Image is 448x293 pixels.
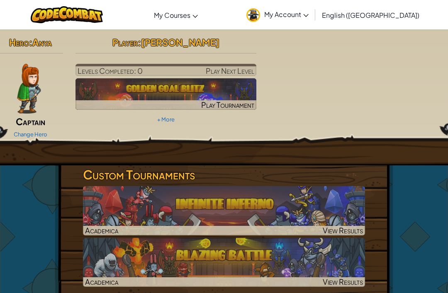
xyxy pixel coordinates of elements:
[85,225,118,235] span: Academica
[32,36,52,48] span: Anya
[83,186,365,235] img: Infinite Inferno
[17,64,41,114] img: captain-pose.png
[264,10,309,19] span: My Account
[206,66,254,75] span: Play Next Level
[83,165,365,184] h3: Custom Tournaments
[201,100,254,109] span: Play Tournament
[29,36,32,48] span: :
[83,238,365,287] img: Blazing Battle
[157,116,175,123] a: + More
[75,78,257,110] a: Play Tournament
[141,36,219,48] span: [PERSON_NAME]
[322,11,419,19] span: English ([GEOGRAPHIC_DATA])
[112,36,138,48] span: Player
[154,11,190,19] span: My Courses
[78,66,143,75] span: Levels Completed: 0
[246,8,260,22] img: avatar
[9,36,29,48] span: Hero
[31,6,103,23] img: CodeCombat logo
[323,225,363,235] span: View Results
[14,131,47,138] a: Change Hero
[242,2,313,28] a: My Account
[138,36,141,48] span: :
[85,277,118,286] span: Academica
[150,4,202,26] a: My Courses
[16,116,45,127] span: Captain
[323,277,363,286] span: View Results
[318,4,424,26] a: English ([GEOGRAPHIC_DATA])
[75,64,257,76] a: Play Next Level
[83,238,365,287] a: AcademicaView Results
[75,78,257,110] img: Golden Goal
[83,186,365,235] a: AcademicaView Results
